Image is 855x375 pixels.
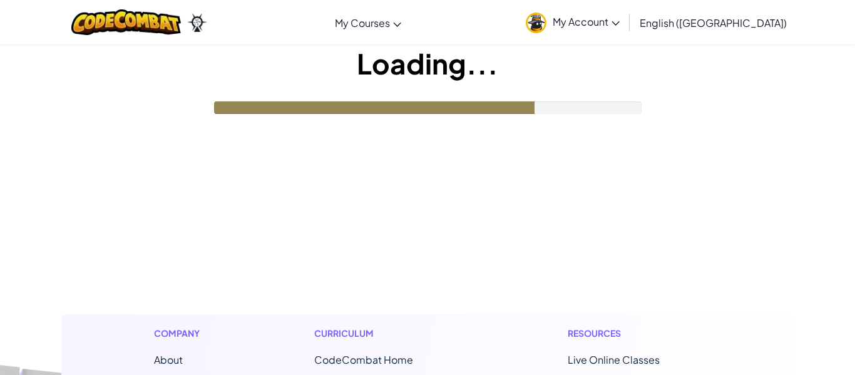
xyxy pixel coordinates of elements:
[154,327,212,340] h1: Company
[187,13,207,32] img: Ozaria
[526,13,546,33] img: avatar
[314,353,413,366] span: CodeCombat Home
[154,353,183,366] a: About
[314,327,466,340] h1: Curriculum
[568,353,660,366] a: Live Online Classes
[71,9,181,35] img: CodeCombat logo
[568,327,701,340] h1: Resources
[335,16,390,29] span: My Courses
[633,6,793,39] a: English ([GEOGRAPHIC_DATA])
[640,16,787,29] span: English ([GEOGRAPHIC_DATA])
[520,3,626,42] a: My Account
[329,6,407,39] a: My Courses
[553,15,620,28] span: My Account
